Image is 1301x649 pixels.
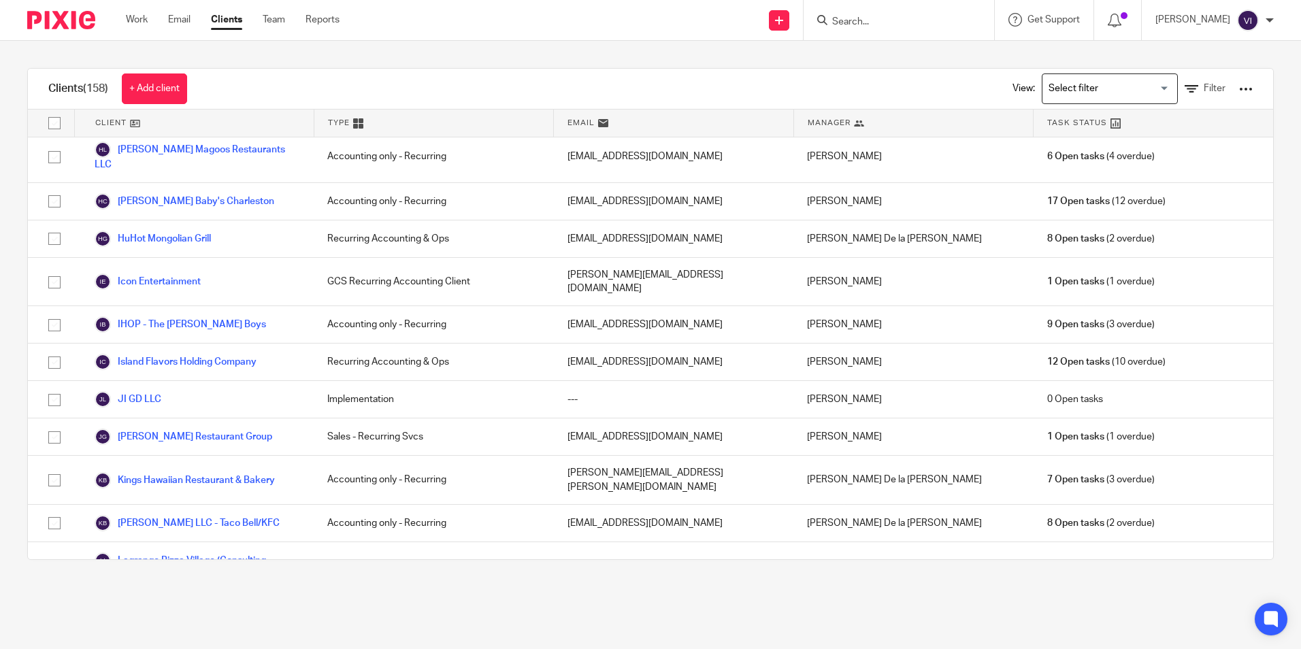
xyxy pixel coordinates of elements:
[42,110,67,136] input: Select all
[793,258,1033,306] div: [PERSON_NAME]
[793,131,1033,182] div: [PERSON_NAME]
[95,142,300,171] a: [PERSON_NAME] Magoos Restaurants LLC
[1047,318,1104,331] span: 9 Open tasks
[1047,473,1155,486] span: (3 overdue)
[793,418,1033,455] div: [PERSON_NAME]
[554,131,793,182] div: [EMAIL_ADDRESS][DOMAIN_NAME]
[1027,15,1080,24] span: Get Support
[95,515,280,531] a: [PERSON_NAME] LLC - Taco Bell/KFC
[1047,318,1155,331] span: (3 overdue)
[314,456,553,504] div: Accounting only - Recurring
[48,82,108,96] h1: Clients
[1047,516,1155,530] span: (2 overdue)
[808,117,851,129] span: Manager
[95,231,211,247] a: HuHot Mongolian Grill
[793,306,1033,343] div: [PERSON_NAME]
[793,220,1033,257] div: [PERSON_NAME] De la [PERSON_NAME]
[1047,195,1110,208] span: 17 Open tasks
[95,391,111,407] img: svg%3E
[1047,355,1110,369] span: 12 Open tasks
[793,381,1033,418] div: [PERSON_NAME]
[1047,275,1155,288] span: (1 overdue)
[1155,13,1230,27] p: [PERSON_NAME]
[95,552,300,582] a: Lagrange Pizza Village (Consulting - Implementation)
[95,429,272,445] a: [PERSON_NAME] Restaurant Group
[554,306,793,343] div: [EMAIL_ADDRESS][DOMAIN_NAME]
[567,117,595,129] span: Email
[95,273,201,290] a: Icon Entertainment
[831,16,953,29] input: Search
[992,69,1253,109] div: View:
[306,13,340,27] a: Reports
[554,505,793,542] div: [EMAIL_ADDRESS][DOMAIN_NAME]
[1047,430,1155,444] span: (1 overdue)
[95,354,111,370] img: svg%3E
[793,542,1033,593] div: [PERSON_NAME]
[122,73,187,104] a: + Add client
[95,429,111,445] img: svg%3E
[1047,393,1103,406] span: 0 Open tasks
[1047,232,1155,246] span: (2 overdue)
[554,220,793,257] div: [EMAIL_ADDRESS][DOMAIN_NAME]
[314,306,553,343] div: Accounting only - Recurring
[95,316,111,333] img: svg%3E
[793,344,1033,380] div: [PERSON_NAME]
[1047,195,1166,208] span: (12 overdue)
[314,418,553,455] div: Sales - Recurring Svcs
[1047,117,1107,129] span: Task Status
[95,472,275,488] a: Kings Hawaiian Restaurant & Bakery
[1047,275,1104,288] span: 1 Open tasks
[554,542,793,593] div: [EMAIL_ADDRESS][DOMAIN_NAME]
[314,344,553,380] div: Recurring Accounting & Ops
[554,183,793,220] div: [EMAIL_ADDRESS][DOMAIN_NAME]
[793,505,1033,542] div: [PERSON_NAME] De la [PERSON_NAME]
[554,344,793,380] div: [EMAIL_ADDRESS][DOMAIN_NAME]
[314,381,553,418] div: Implementation
[95,231,111,247] img: svg%3E
[1047,232,1104,246] span: 8 Open tasks
[1237,10,1259,31] img: svg%3E
[793,456,1033,504] div: [PERSON_NAME] De la [PERSON_NAME]
[211,13,242,27] a: Clients
[95,316,266,333] a: IHOP - The [PERSON_NAME] Boys
[263,13,285,27] a: Team
[554,381,793,418] div: ---
[328,117,350,129] span: Type
[1044,77,1170,101] input: Search for option
[1047,355,1166,369] span: (10 overdue)
[1047,430,1104,444] span: 1 Open tasks
[314,183,553,220] div: Accounting only - Recurring
[126,13,148,27] a: Work
[793,183,1033,220] div: [PERSON_NAME]
[95,515,111,531] img: svg%3E
[1047,150,1104,163] span: 6 Open tasks
[1047,473,1104,486] span: 7 Open tasks
[83,83,108,94] span: (158)
[95,552,111,569] img: svg%3E
[95,273,111,290] img: svg%3E
[314,542,553,593] div: MMR Share Client
[554,456,793,504] div: [PERSON_NAME][EMAIL_ADDRESS][PERSON_NAME][DOMAIN_NAME]
[314,220,553,257] div: Recurring Accounting & Ops
[554,418,793,455] div: [EMAIL_ADDRESS][DOMAIN_NAME]
[95,193,111,210] img: svg%3E
[27,11,95,29] img: Pixie
[1047,150,1155,163] span: (4 overdue)
[95,117,127,129] span: Client
[95,391,161,407] a: JI GD LLC
[168,13,191,27] a: Email
[95,142,111,158] img: svg%3E
[95,354,257,370] a: Island Flavors Holding Company
[554,258,793,306] div: [PERSON_NAME][EMAIL_ADDRESS][DOMAIN_NAME]
[1204,84,1225,93] span: Filter
[314,258,553,306] div: GCS Recurring Accounting Client
[1047,516,1104,530] span: 8 Open tasks
[95,472,111,488] img: svg%3E
[314,131,553,182] div: Accounting only - Recurring
[95,193,274,210] a: [PERSON_NAME] Baby's Charleston
[1042,73,1178,104] div: Search for option
[314,505,553,542] div: Accounting only - Recurring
